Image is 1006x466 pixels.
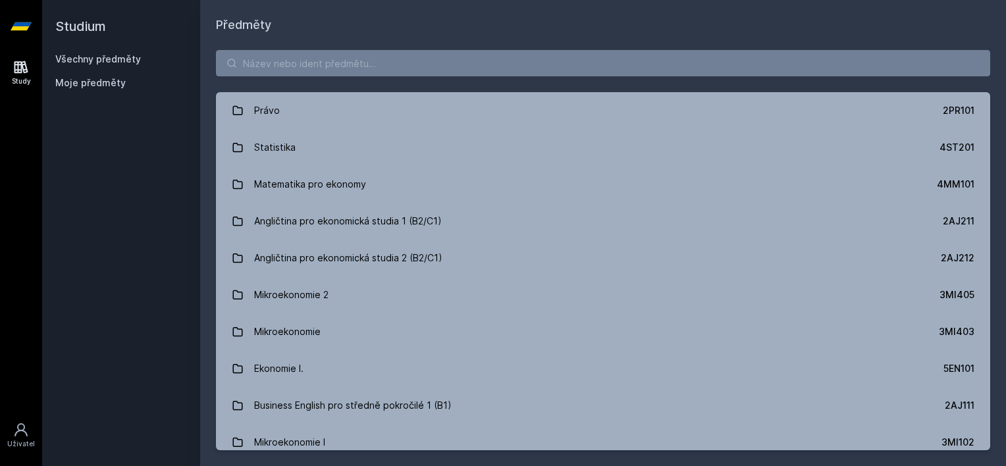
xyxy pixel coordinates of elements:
div: Angličtina pro ekonomická studia 2 (B2/C1) [254,245,442,271]
div: Ekonomie I. [254,355,304,382]
div: 2AJ212 [941,251,974,265]
div: 3MI102 [941,436,974,449]
div: 3MI403 [939,325,974,338]
h1: Předměty [216,16,990,34]
div: Právo [254,97,280,124]
a: Mikroekonomie I 3MI102 [216,424,990,461]
a: Business English pro středně pokročilé 1 (B1) 2AJ111 [216,387,990,424]
a: Matematika pro ekonomy 4MM101 [216,166,990,203]
a: Ekonomie I. 5EN101 [216,350,990,387]
div: Mikroekonomie [254,319,321,345]
div: 2PR101 [943,104,974,117]
div: Matematika pro ekonomy [254,171,366,197]
a: Mikroekonomie 2 3MI405 [216,276,990,313]
a: Uživatel [3,415,40,455]
a: Study [3,53,40,93]
input: Název nebo ident předmětu… [216,50,990,76]
a: Statistika 4ST201 [216,129,990,166]
div: Study [12,76,31,86]
div: Statistika [254,134,296,161]
div: 2AJ211 [943,215,974,228]
a: Právo 2PR101 [216,92,990,129]
div: 4ST201 [940,141,974,154]
a: Všechny předměty [55,53,141,65]
span: Moje předměty [55,76,126,90]
div: 5EN101 [943,362,974,375]
a: Angličtina pro ekonomická studia 2 (B2/C1) 2AJ212 [216,240,990,276]
a: Mikroekonomie 3MI403 [216,313,990,350]
div: 3MI405 [940,288,974,301]
div: Mikroekonomie 2 [254,282,329,308]
a: Angličtina pro ekonomická studia 1 (B2/C1) 2AJ211 [216,203,990,240]
div: Angličtina pro ekonomická studia 1 (B2/C1) [254,208,442,234]
div: Mikroekonomie I [254,429,325,455]
div: 2AJ111 [945,399,974,412]
div: Business English pro středně pokročilé 1 (B1) [254,392,452,419]
div: 4MM101 [937,178,974,191]
div: Uživatel [7,439,35,449]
